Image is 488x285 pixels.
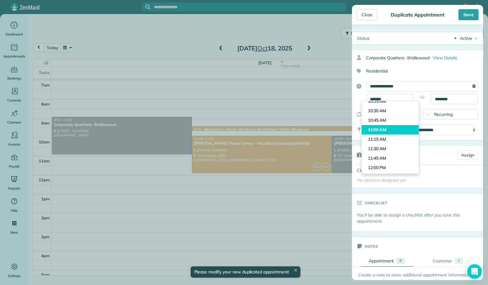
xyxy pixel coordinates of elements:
li: 11:15 AM [362,135,419,144]
p: You’ll be able to assign a checklist after you save this appointment. [357,212,483,224]
li: 10:15 AM [362,97,419,106]
li: 11:00 AM [362,125,419,135]
h3: Notes [365,237,378,255]
div: Residential [352,66,478,76]
div: Please modify your new duplicated appointment! [190,266,300,278]
p: Create a note to store additional appointment information you or your cleaners should be aware of. [358,272,477,284]
div: 0 [454,258,463,264]
div: 0 [396,258,405,264]
span: View Details [433,55,457,61]
a: Assign [457,150,478,160]
div: Cleaners [352,165,395,176]
div: Customer [433,258,452,264]
li: 12:15 PM [362,172,419,182]
div: Close [357,9,377,20]
div: Save [458,9,479,20]
li: 11:30 AM [362,144,419,154]
li: 10:30 AM [362,106,419,116]
div: Duplicate Appointment [389,12,446,18]
div: Active [460,35,472,41]
li: 11:45 AM [362,154,419,163]
input: Recurring [426,113,430,117]
span: No cleaners assigned yet [357,177,406,183]
span: · [430,55,431,61]
div: Corporate Quarters- Bridlewood [366,52,483,63]
li: 12:00 PM [362,163,419,172]
span: Recurring [434,112,453,117]
h3: Checklist [365,194,387,212]
div: Status [352,32,375,44]
div: Appointment [369,258,394,264]
div: Open Intercom Messenger [467,264,482,279]
li: 10:45 AM [362,116,419,125]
